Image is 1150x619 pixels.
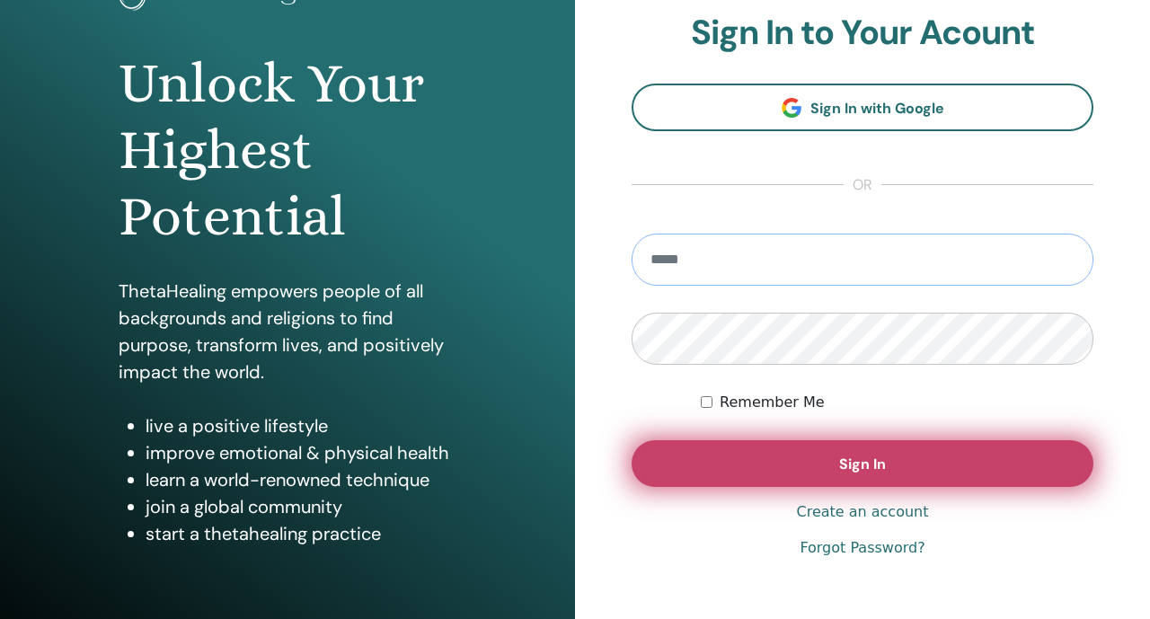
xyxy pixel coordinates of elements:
[844,174,881,196] span: or
[632,13,1093,54] h2: Sign In to Your Acount
[632,84,1093,131] a: Sign In with Google
[839,455,886,473] span: Sign In
[146,520,457,547] li: start a thetahealing practice
[146,412,457,439] li: live a positive lifestyle
[146,439,457,466] li: improve emotional & physical health
[800,537,924,559] a: Forgot Password?
[119,278,457,385] p: ThetaHealing empowers people of all backgrounds and religions to find purpose, transform lives, a...
[146,466,457,493] li: learn a world-renowned technique
[796,501,928,523] a: Create an account
[632,440,1093,487] button: Sign In
[701,392,1093,413] div: Keep me authenticated indefinitely or until I manually logout
[146,493,457,520] li: join a global community
[720,392,825,413] label: Remember Me
[119,50,457,251] h1: Unlock Your Highest Potential
[810,99,944,118] span: Sign In with Google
